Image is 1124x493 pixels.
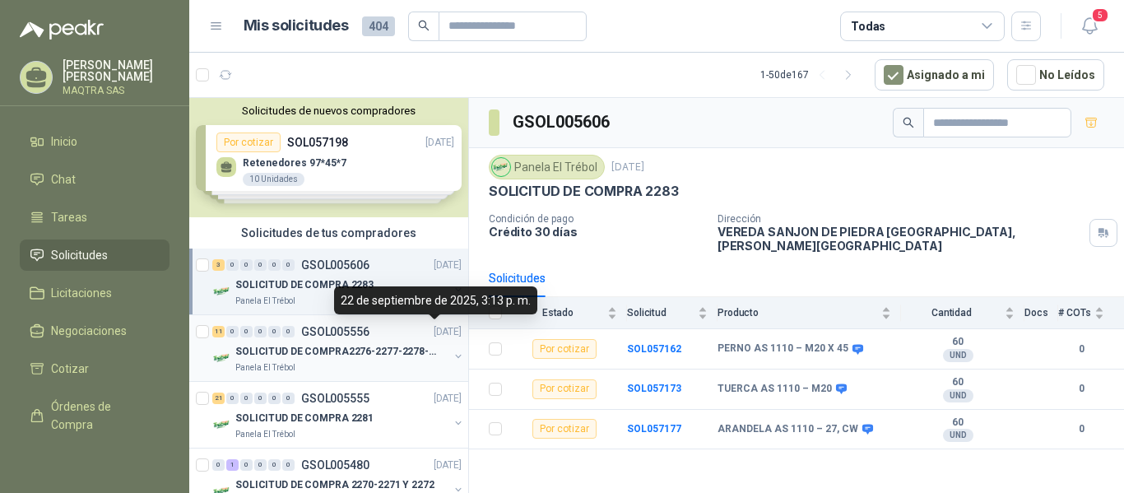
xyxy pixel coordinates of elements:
[301,326,369,337] p: GSOL005556
[212,281,232,301] img: Company Logo
[903,117,914,128] span: search
[489,183,679,200] p: SOLICITUD DE COMPRA 2283
[20,20,104,40] img: Logo peakr
[20,315,170,346] a: Negociaciones
[718,423,858,436] b: ARANDELA AS 1110 – 27, CW
[718,383,832,396] b: TUERCA AS 1110 – M20
[63,59,170,82] p: [PERSON_NAME] [PERSON_NAME]
[235,344,440,360] p: SOLICITUD DE COMPRA2276-2277-2278-2284-2285-
[434,324,462,340] p: [DATE]
[51,208,87,226] span: Tareas
[212,415,232,435] img: Company Logo
[212,388,465,441] a: 21 0 0 0 0 0 GSOL005555[DATE] Company LogoSOLICITUD DE COMPRA 2281Panela El Trébol
[196,105,462,117] button: Solicitudes de nuevos compradores
[627,343,681,355] a: SOL057162
[901,376,1015,389] b: 60
[212,322,465,374] a: 11 0 0 0 0 0 GSOL005556[DATE] Company LogoSOLICITUD DE COMPRA2276-2277-2278-2284-2285-Panela El T...
[627,307,694,319] span: Solicitud
[51,170,76,188] span: Chat
[492,158,510,176] img: Company Logo
[489,269,546,287] div: Solicitudes
[1058,381,1104,397] b: 0
[512,307,604,319] span: Estado
[489,155,605,179] div: Panela El Trébol
[282,259,295,271] div: 0
[851,17,885,35] div: Todas
[254,459,267,471] div: 0
[226,259,239,271] div: 0
[189,217,468,249] div: Solicitudes de tus compradores
[901,297,1024,329] th: Cantidad
[20,277,170,309] a: Licitaciones
[226,326,239,337] div: 0
[254,393,267,404] div: 0
[254,326,267,337] div: 0
[489,225,704,239] p: Crédito 30 días
[226,459,239,471] div: 1
[1007,59,1104,91] button: No Leídos
[301,259,369,271] p: GSOL005606
[1058,297,1124,329] th: # COTs
[235,295,295,308] p: Panela El Trébol
[268,326,281,337] div: 0
[943,349,973,362] div: UND
[20,126,170,157] a: Inicio
[51,246,108,264] span: Solicitudes
[532,419,597,439] div: Por cotizar
[489,213,704,225] p: Condición de pago
[268,393,281,404] div: 0
[901,416,1015,430] b: 60
[301,393,369,404] p: GSOL005555
[235,477,434,493] p: SOLICITUD DE COMPRA 2270-2271 Y 2272
[226,393,239,404] div: 0
[1091,7,1109,23] span: 5
[875,59,994,91] button: Asignado a mi
[334,286,537,314] div: 22 de septiembre de 2025, 3:13 p. m.
[20,447,170,478] a: Remisiones
[901,307,1001,319] span: Cantidad
[63,86,170,95] p: MAQTRA SAS
[943,389,973,402] div: UND
[235,428,295,441] p: Panela El Trébol
[212,326,225,337] div: 11
[434,258,462,273] p: [DATE]
[20,240,170,271] a: Solicitudes
[901,336,1015,349] b: 60
[512,297,627,329] th: Estado
[718,213,1083,225] p: Dirección
[718,225,1083,253] p: VEREDA SANJON DE PIEDRA [GEOGRAPHIC_DATA] , [PERSON_NAME][GEOGRAPHIC_DATA]
[240,393,253,404] div: 0
[282,393,295,404] div: 0
[268,259,281,271] div: 0
[240,459,253,471] div: 0
[51,398,154,434] span: Órdenes de Compra
[532,339,597,359] div: Por cotizar
[20,353,170,384] a: Cotizar
[627,383,681,394] a: SOL057173
[212,259,225,271] div: 3
[235,361,295,374] p: Panela El Trébol
[611,160,644,175] p: [DATE]
[718,307,878,319] span: Producto
[268,459,281,471] div: 0
[532,379,597,399] div: Por cotizar
[362,16,395,36] span: 404
[627,423,681,435] a: SOL057177
[51,284,112,302] span: Licitaciones
[51,360,89,378] span: Cotizar
[513,109,612,135] h3: GSOL005606
[1024,297,1058,329] th: Docs
[301,459,369,471] p: GSOL005480
[20,164,170,195] a: Chat
[718,297,901,329] th: Producto
[434,391,462,407] p: [DATE]
[212,348,232,368] img: Company Logo
[240,259,253,271] div: 0
[254,259,267,271] div: 0
[20,202,170,233] a: Tareas
[943,429,973,442] div: UND
[1058,342,1104,357] b: 0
